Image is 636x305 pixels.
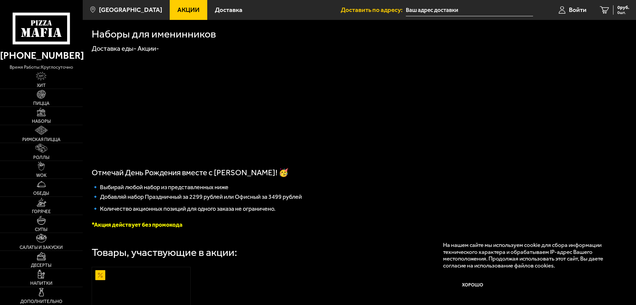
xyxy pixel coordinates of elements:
font: *Акция действует без промокода [92,221,182,228]
span: Горячее [32,209,51,214]
span: 🔹 Выбирай любой набор из представленных ниже [92,184,228,191]
span: Наборы [32,119,51,124]
span: 🔹 Добавляй набор Праздничный за 2299 рублей или Офисный за 3499 рублей [92,193,302,200]
span: Отмечай День Рождения вместе с [PERSON_NAME]! 🥳 [92,168,289,177]
input: Ваш адрес доставки [406,4,533,16]
span: Роллы [33,155,49,160]
span: Доставка [215,7,242,13]
span: Пицца [33,101,49,106]
span: 🔹 Количество акционных позиций для одного заказа не ограничено. [92,205,276,212]
span: Напитки [30,281,52,286]
span: 0 руб. [617,5,629,10]
span: Супы [35,227,47,232]
a: Доставка еды- [92,44,136,52]
span: Хит [37,83,46,88]
img: Акционный [95,270,105,280]
span: Доставить по адресу: [341,7,406,13]
h1: Наборы для именинников [92,29,216,39]
div: Товары, участвующие в акции: [92,247,237,258]
span: 0 шт. [617,11,629,15]
span: Римская пицца [22,137,60,142]
span: Десерты [31,263,51,268]
span: Обеды [33,191,49,196]
span: Акции [177,7,200,13]
span: [GEOGRAPHIC_DATA] [99,7,162,13]
button: Хорошо [443,275,503,295]
p: На нашем сайте мы используем cookie для сбора информации технического характера и обрабатываем IP... [443,242,617,269]
a: Акции- [137,44,159,52]
span: WOK [36,173,46,178]
span: Дополнительно [20,299,62,304]
span: Салаты и закуски [20,245,63,250]
span: Войти [569,7,587,13]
